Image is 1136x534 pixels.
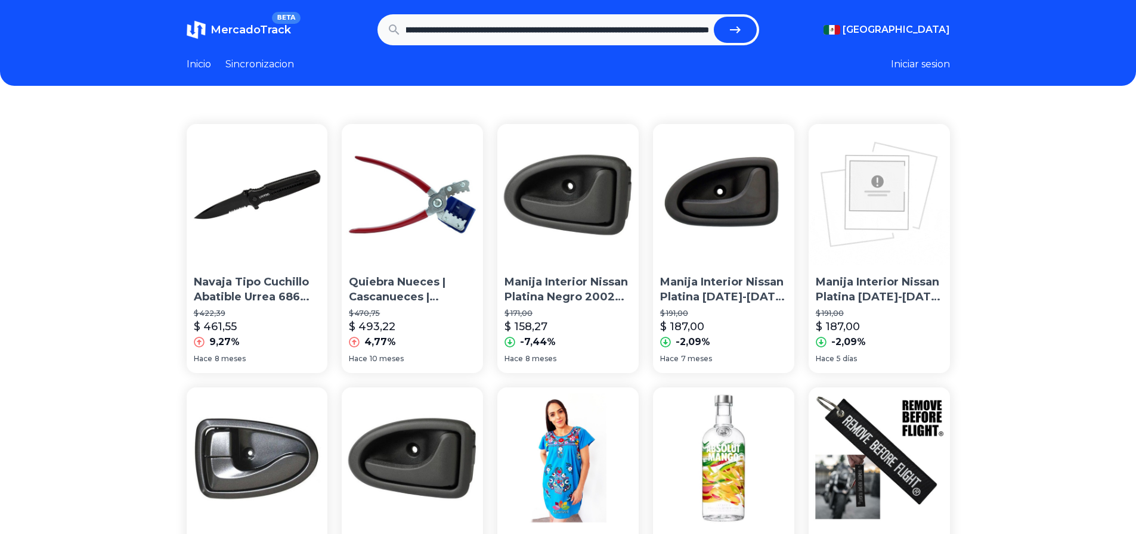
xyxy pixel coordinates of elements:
[342,387,483,529] img: Manija Interior Nissan Platina Negro 2006 2007 2008 2009
[209,335,240,349] p: 9,27%
[342,124,483,373] a: Quiebra Nueces | Cascanueces | Pinza Para Nuez 31000010Quiebra Nueces | Cascanueces | [GEOGRAPHIC...
[831,335,866,349] p: -2,09%
[194,275,321,305] p: Navaja Tipo Cuchillo Abatible Urrea 686 32802666
[660,275,787,305] p: Manija Interior Nissan Platina [DATE]-[DATE] Der Rng
[653,124,794,265] img: Manija Interior Nissan Platina 2000-2007 Der Rng
[816,309,943,318] p: $ 191,00
[824,23,950,37] button: [GEOGRAPHIC_DATA]
[837,354,857,364] span: 5 días
[504,309,632,318] p: $ 171,00
[187,57,211,72] a: Inicio
[370,354,404,364] span: 10 meses
[194,318,237,335] p: $ 461,55
[504,354,523,364] span: Hace
[809,387,950,529] img: Llavero Motociclismo Remove Before Flight Original
[816,354,834,364] span: Hace
[681,354,712,364] span: 7 meses
[349,275,476,305] p: Quiebra Nueces | Cascanueces | [GEOGRAPHIC_DATA] 31000010
[809,124,950,373] a: Manija Interior Nissan Platina 2000-2007 Der RngManija Interior Nissan Platina [DATE]-[DATE] Der ...
[497,124,639,265] img: Manija Interior Nissan Platina Negro 2002 2003 2004 2005
[891,57,950,72] button: Iniciar sesion
[520,335,556,349] p: -7,44%
[187,124,328,265] img: Navaja Tipo Cuchillo Abatible Urrea 686 32802666
[211,23,291,36] span: MercadoTrack
[187,124,328,373] a: Navaja Tipo Cuchillo Abatible Urrea 686 32802666Navaja Tipo Cuchillo Abatible Urrea 686 32802666$...
[660,318,704,335] p: $ 187,00
[187,20,206,39] img: MercadoTrack
[660,309,787,318] p: $ 191,00
[504,318,547,335] p: $ 158,27
[194,309,321,318] p: $ 422,39
[187,387,328,529] img: Manija Interior Dodge Verna 2004 2005 2006 Gris Del/tra Izq
[342,124,483,265] img: Quiebra Nueces | Cascanueces | Pinza Para Nuez 31000010
[349,354,367,364] span: Hace
[843,23,950,37] span: [GEOGRAPHIC_DATA]
[676,335,710,349] p: -2,09%
[272,12,300,24] span: BETA
[653,124,794,373] a: Manija Interior Nissan Platina 2000-2007 Der RngManija Interior Nissan Platina [DATE]-[DATE] Der ...
[816,318,860,335] p: $ 187,00
[364,335,396,349] p: 4,77%
[349,309,476,318] p: $ 470,75
[653,387,794,529] img: Vodka Absolut Mango 750 Ml.
[225,57,294,72] a: Sincronizacion
[349,318,395,335] p: $ 493,22
[194,354,212,364] span: Hace
[824,25,840,35] img: Mexico
[816,275,943,305] p: Manija Interior Nissan Platina [DATE]-[DATE] Der Rng
[660,354,679,364] span: Hace
[497,124,639,373] a: Manija Interior Nissan Platina Negro 2002 2003 2004 2005Manija Interior Nissan Platina Negro 2002...
[187,20,291,39] a: MercadoTrackBETA
[525,354,556,364] span: 8 meses
[215,354,246,364] span: 8 meses
[497,387,639,529] img: Vestido Dama Mexicano Bordados A Mano Artesanal Tipico
[504,275,632,305] p: Manija Interior Nissan Platina Negro 2002 2003 2004 2005
[809,124,950,265] img: Manija Interior Nissan Platina 2000-2007 Der Rng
